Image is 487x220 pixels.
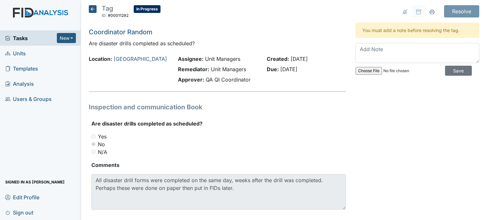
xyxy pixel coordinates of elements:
strong: Remediator: [178,66,209,72]
button: New [57,33,76,43]
span: [DATE] [291,56,308,62]
span: QA QI Coordinator [206,76,251,83]
input: Save [445,66,472,76]
span: Unit Managers [211,66,246,72]
label: Yes [98,133,107,140]
span: In Progress [134,5,161,13]
span: Edit Profile [5,192,39,202]
span: Tag [102,5,113,12]
p: Are disaster drills completed as scheduled? [89,39,346,47]
input: Yes [91,134,96,138]
strong: Comments [91,161,346,169]
span: Unit Managers [205,56,240,62]
label: Are disaster drills completed as scheduled? [91,120,202,127]
strong: Approver: [178,76,204,83]
span: ID: [102,13,107,18]
strong: Due: [267,66,279,72]
input: No [91,142,96,146]
label: N/A [98,148,107,156]
span: [DATE] [280,66,297,72]
strong: Created: [267,56,289,62]
h1: Inspection and communication Book [89,102,346,112]
span: #00011292 [108,13,129,18]
a: Tasks [5,34,57,42]
input: N/A [91,150,96,154]
strong: Location: [89,56,112,62]
strong: Assignee: [178,56,203,62]
label: No [98,140,105,148]
span: Users & Groups [5,94,52,104]
span: Signed in as [PERSON_NAME] [5,177,65,187]
input: Resolve [444,5,479,17]
textarea: All disaster drill forms were completed on the same day, weeks after the drill was completed. Per... [91,174,346,210]
span: Templates [5,63,38,73]
a: Coordinator Random [89,28,152,36]
a: [GEOGRAPHIC_DATA] [114,56,167,62]
span: Units [5,48,26,58]
div: You must add a note before resolving the tag. [356,23,479,38]
span: Sign out [5,207,33,217]
span: Analysis [5,79,34,89]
